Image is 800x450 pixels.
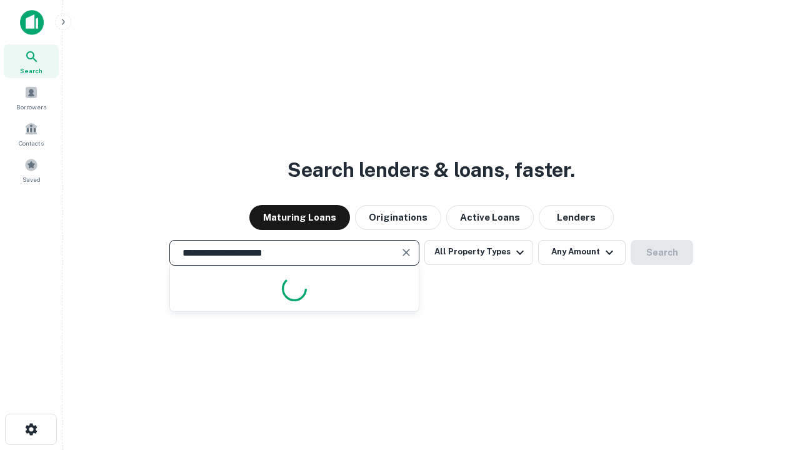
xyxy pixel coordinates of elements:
[539,205,614,230] button: Lenders
[19,138,44,148] span: Contacts
[22,174,41,184] span: Saved
[355,205,441,230] button: Originations
[4,153,59,187] a: Saved
[4,81,59,114] a: Borrowers
[538,240,626,265] button: Any Amount
[4,117,59,151] a: Contacts
[4,44,59,78] a: Search
[446,205,534,230] button: Active Loans
[16,102,46,112] span: Borrowers
[397,244,415,261] button: Clear
[737,350,800,410] iframe: Chat Widget
[20,10,44,35] img: capitalize-icon.png
[249,205,350,230] button: Maturing Loans
[424,240,533,265] button: All Property Types
[20,66,42,76] span: Search
[287,155,575,185] h3: Search lenders & loans, faster.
